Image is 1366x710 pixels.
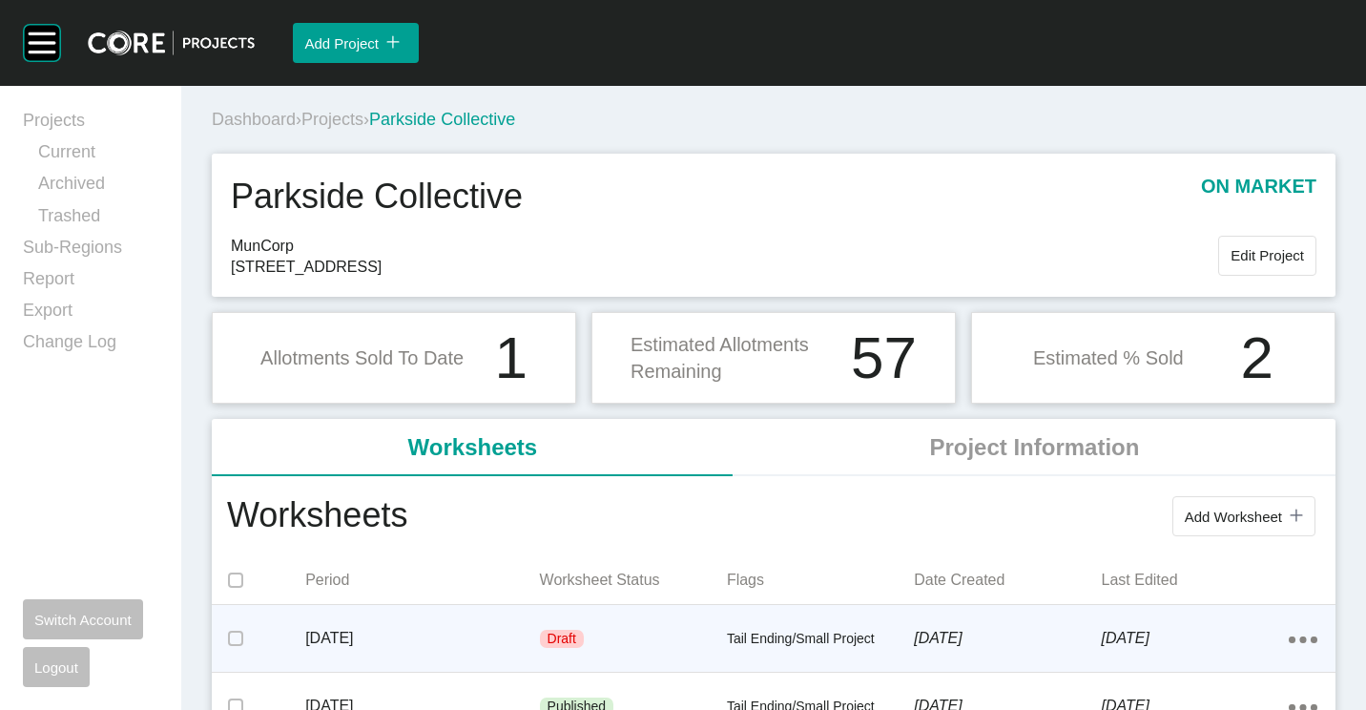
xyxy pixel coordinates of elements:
[23,647,90,687] button: Logout
[914,628,1101,649] p: [DATE]
[38,204,158,236] a: Trashed
[369,110,515,129] span: Parkside Collective
[1231,247,1304,263] span: Edit Project
[38,172,158,203] a: Archived
[1102,628,1289,649] p: [DATE]
[734,419,1335,476] li: Project Information
[227,491,407,541] h1: Worksheets
[914,570,1101,591] p: Date Created
[293,23,419,63] button: Add Project
[212,419,734,476] li: Worksheets
[1102,570,1289,591] p: Last Edited
[1201,173,1316,220] p: on market
[540,570,727,591] p: Worksheet Status
[631,331,839,385] p: Estimated Allotments Remaining
[38,140,158,172] a: Current
[23,299,158,330] a: Export
[23,330,158,362] a: Change Log
[23,599,143,639] button: Switch Account
[34,612,132,628] span: Switch Account
[727,630,914,649] p: Tail Ending/Small Project
[301,110,363,129] a: Projects
[1218,236,1316,276] button: Edit Project
[305,570,539,591] p: Period
[212,110,296,129] a: Dashboard
[494,328,527,387] h1: 1
[548,630,576,649] p: Draft
[88,31,255,55] img: core-logo-dark.3138cae2.png
[34,659,78,676] span: Logout
[1185,509,1282,525] span: Add Worksheet
[304,35,379,52] span: Add Project
[1033,345,1184,371] p: Estimated % Sold
[23,236,158,267] a: Sub-Regions
[363,110,369,129] span: ›
[23,267,158,299] a: Report
[305,628,539,649] p: [DATE]
[260,345,464,371] p: Allotments Sold To Date
[1241,328,1273,387] h1: 2
[231,236,1218,257] span: MunCorp
[851,328,917,387] h1: 57
[727,570,914,591] p: Flags
[23,109,158,140] a: Projects
[1172,496,1315,536] button: Add Worksheet
[231,257,1218,278] span: [STREET_ADDRESS]
[296,110,301,129] span: ›
[231,173,523,220] h1: Parkside Collective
